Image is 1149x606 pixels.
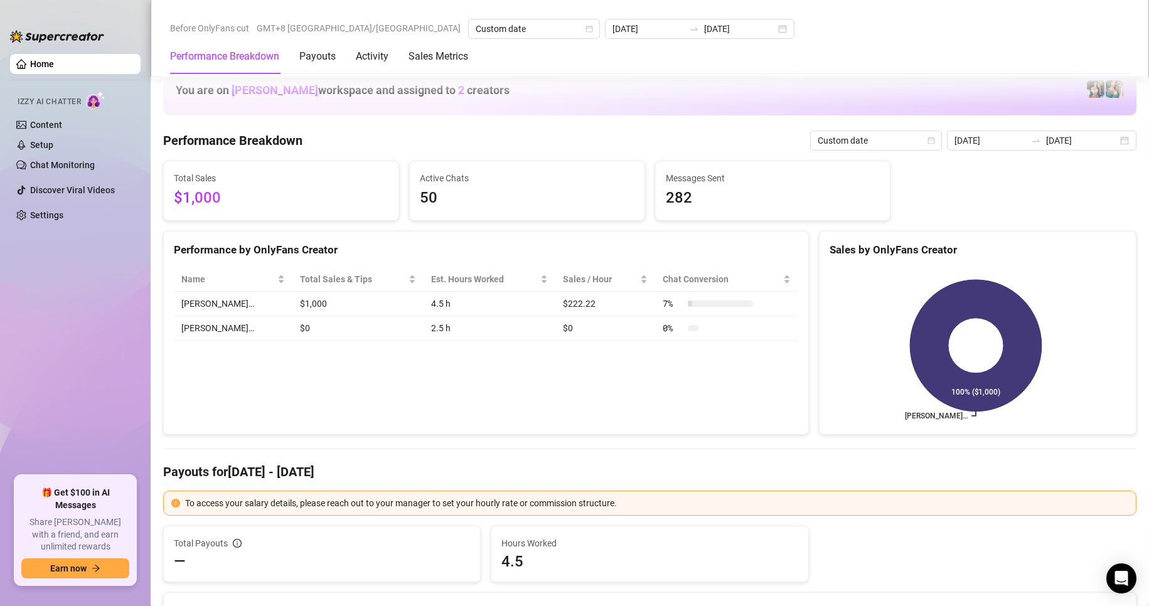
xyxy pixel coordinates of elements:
[612,22,684,36] input: Start date
[86,91,105,109] img: AI Chatter
[30,185,115,195] a: Discover Viral Videos
[954,134,1026,147] input: Start date
[30,140,53,150] a: Setup
[424,292,555,316] td: 4.5 h
[555,316,655,341] td: $0
[171,499,180,508] span: exclamation-circle
[30,120,62,130] a: Content
[185,496,1128,510] div: To access your salary details, please reach out to your manager to set your hourly rate or commis...
[655,267,798,292] th: Chat Conversion
[299,49,336,64] div: Payouts
[501,551,798,571] span: 4.5
[292,292,424,316] td: $1,000
[174,242,798,258] div: Performance by OnlyFans Creator
[174,267,292,292] th: Name
[30,59,54,69] a: Home
[585,25,593,33] span: calendar
[458,83,464,97] span: 2
[21,487,129,511] span: 🎁 Get $100 in AI Messages
[300,272,406,286] span: Total Sales & Tips
[663,272,781,286] span: Chat Conversion
[232,83,318,97] span: [PERSON_NAME]
[181,272,275,286] span: Name
[666,171,880,185] span: Messages Sent
[174,536,228,550] span: Total Payouts
[830,242,1126,258] div: Sales by OnlyFans Creator
[555,267,655,292] th: Sales / Hour
[174,292,292,316] td: [PERSON_NAME]…
[689,24,699,34] span: swap-right
[555,292,655,316] td: $222.22
[174,186,388,210] span: $1,000
[905,412,968,420] text: [PERSON_NAME]…
[1046,134,1118,147] input: End date
[356,49,388,64] div: Activity
[30,160,95,170] a: Chat Monitoring
[1087,80,1104,98] img: Katy
[170,49,279,64] div: Performance Breakdown
[257,19,461,38] span: GMT+8 [GEOGRAPHIC_DATA]/[GEOGRAPHIC_DATA]
[174,171,388,185] span: Total Sales
[704,22,776,36] input: End date
[663,321,683,335] span: 0 %
[501,536,798,550] span: Hours Worked
[420,171,634,185] span: Active Chats
[170,19,249,38] span: Before OnlyFans cut
[927,137,935,144] span: calendar
[163,132,302,149] h4: Performance Breakdown
[10,30,104,43] img: logo-BBDzfeDw.svg
[174,551,186,571] span: —
[666,186,880,210] span: 282
[163,463,1136,481] h4: Payouts for [DATE] - [DATE]
[663,297,683,311] span: 7 %
[1106,80,1123,98] img: Zaddy
[476,19,592,38] span: Custom date
[292,316,424,341] td: $0
[174,316,292,341] td: [PERSON_NAME]…
[431,272,538,286] div: Est. Hours Worked
[420,186,634,210] span: 50
[21,516,129,553] span: Share [PERSON_NAME] with a friend, and earn unlimited rewards
[176,83,510,97] h1: You are on workspace and assigned to creators
[689,24,699,34] span: to
[1031,136,1041,146] span: to
[1031,136,1041,146] span: swap-right
[424,316,555,341] td: 2.5 h
[50,563,87,573] span: Earn now
[18,96,81,108] span: Izzy AI Chatter
[30,210,63,220] a: Settings
[818,131,934,150] span: Custom date
[563,272,638,286] span: Sales / Hour
[292,267,424,292] th: Total Sales & Tips
[233,539,242,548] span: info-circle
[92,564,100,573] span: arrow-right
[1106,563,1136,593] div: Open Intercom Messenger
[21,558,129,578] button: Earn nowarrow-right
[409,49,468,64] div: Sales Metrics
